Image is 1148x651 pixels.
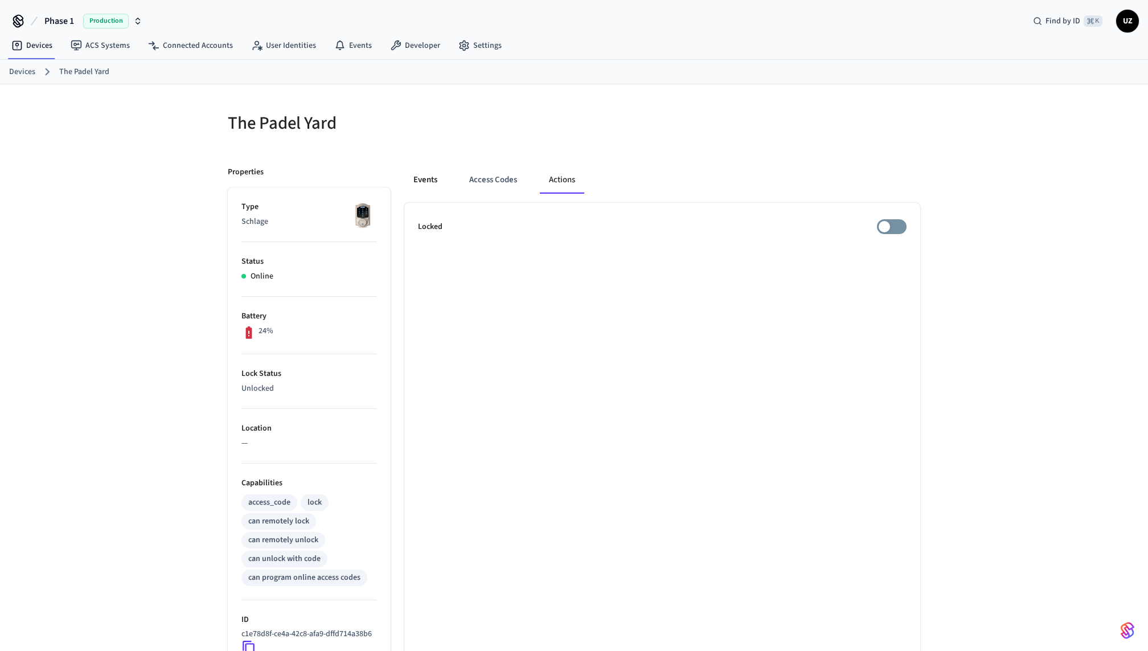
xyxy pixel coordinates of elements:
p: Properties [228,166,264,178]
div: ant example [404,166,920,194]
a: Events [325,35,381,56]
div: can unlock with code [248,553,321,565]
p: Status [241,256,377,268]
div: can remotely unlock [248,534,318,546]
button: Access Codes [460,166,526,194]
p: Locked [418,221,442,233]
div: can program online access codes [248,572,360,584]
span: UZ [1117,11,1138,31]
button: Events [404,166,446,194]
img: Schlage Sense Smart Deadbolt with Camelot Trim, Front [348,201,377,230]
p: c1e78d8f-ce4a-42c8-afa9-dffd714a38b6 [241,628,372,640]
a: Settings [449,35,511,56]
a: Developer [381,35,449,56]
div: can remotely lock [248,515,309,527]
div: lock [307,497,322,509]
a: Connected Accounts [139,35,242,56]
a: User Identities [242,35,325,56]
p: Battery [241,310,377,322]
a: Devices [2,35,61,56]
p: ID [241,614,377,626]
span: Phase 1 [44,14,74,28]
a: The Padel Yard [59,66,109,78]
p: Location [241,423,377,435]
p: Schlage [241,216,377,228]
p: Type [241,201,377,213]
p: Unlocked [241,383,377,395]
span: Find by ID [1045,15,1080,27]
button: UZ [1116,10,1139,32]
p: Lock Status [241,368,377,380]
h5: The Padel Yard [228,112,567,135]
a: Devices [9,66,35,78]
div: Find by ID⌘ K [1024,11,1112,31]
p: 24% [259,325,273,337]
button: Actions [540,166,584,194]
p: — [241,437,377,449]
div: access_code [248,497,290,509]
img: SeamLogoGradient.69752ec5.svg [1121,621,1134,640]
a: ACS Systems [61,35,139,56]
p: Capabilities [241,477,377,489]
span: Production [83,14,129,28]
span: ⌘ K [1084,15,1102,27]
p: Online [251,271,273,282]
